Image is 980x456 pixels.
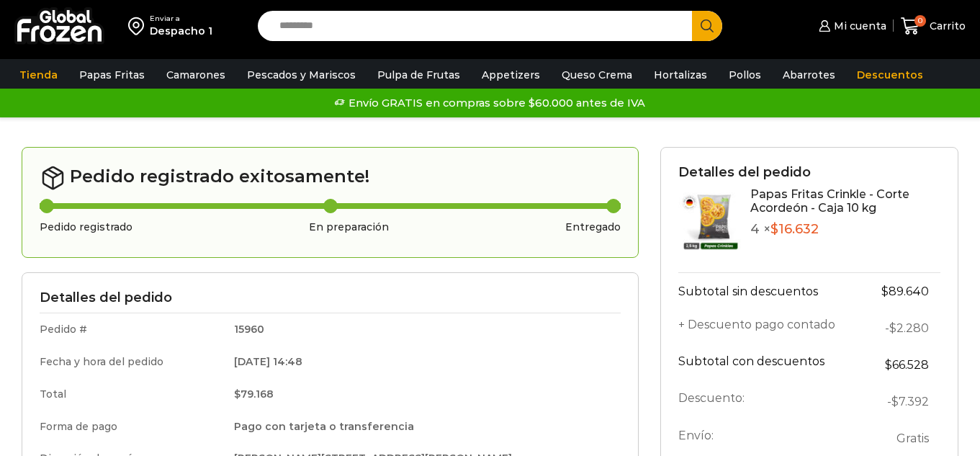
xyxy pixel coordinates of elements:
td: Pago con tarjeta o transferencia [224,411,621,443]
p: 4 × [750,222,940,238]
td: - [862,310,940,347]
span: $ [891,395,899,408]
bdi: 2.280 [889,321,929,335]
a: Hortalizas [647,61,714,89]
span: 7.392 [891,395,929,408]
td: 15960 [224,313,621,346]
th: + Descuento pago contado [678,310,862,347]
h3: Detalles del pedido [678,165,940,181]
img: address-field-icon.svg [128,14,150,38]
div: Enviar a [150,14,212,24]
div: Despacho 1 [150,24,212,38]
bdi: 16.632 [770,221,819,237]
a: Tienda [12,61,65,89]
a: Pescados y Mariscos [240,61,363,89]
td: - [862,383,940,420]
span: $ [881,285,889,298]
h3: Detalles del pedido [40,290,621,306]
a: Queso Crema [554,61,639,89]
h3: En preparación [309,221,389,233]
a: Abarrotes [776,61,842,89]
a: Pulpa de Frutas [370,61,467,89]
bdi: 66.528 [885,358,929,372]
a: Papas Fritas Crinkle - Corte Acordeón - Caja 10 kg [750,187,909,215]
bdi: 79.168 [234,388,274,401]
span: Mi cuenta [830,19,886,33]
th: Descuento: [678,383,862,420]
a: Mi cuenta [815,12,886,40]
td: Forma de pago [40,411,224,443]
span: Carrito [926,19,966,33]
span: $ [889,321,896,335]
span: $ [885,358,892,372]
td: Total [40,378,224,411]
a: Papas Fritas [72,61,152,89]
a: Camarones [159,61,233,89]
span: 0 [914,15,926,27]
th: Subtotal sin descuentos [678,272,862,310]
a: Descuentos [850,61,930,89]
th: Subtotal con descuentos [678,347,862,383]
td: Fecha y hora del pedido [40,346,224,378]
a: 0 Carrito [901,9,966,43]
td: Pedido # [40,313,224,346]
h3: Pedido registrado [40,221,132,233]
bdi: 89.640 [881,285,929,298]
span: $ [770,221,778,237]
h3: Entregado [565,221,621,233]
span: $ [234,388,240,401]
a: Pollos [721,61,768,89]
td: [DATE] 14:48 [224,346,621,378]
h2: Pedido registrado exitosamente! [40,165,621,191]
button: Search button [692,11,722,41]
a: Appetizers [475,61,547,89]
